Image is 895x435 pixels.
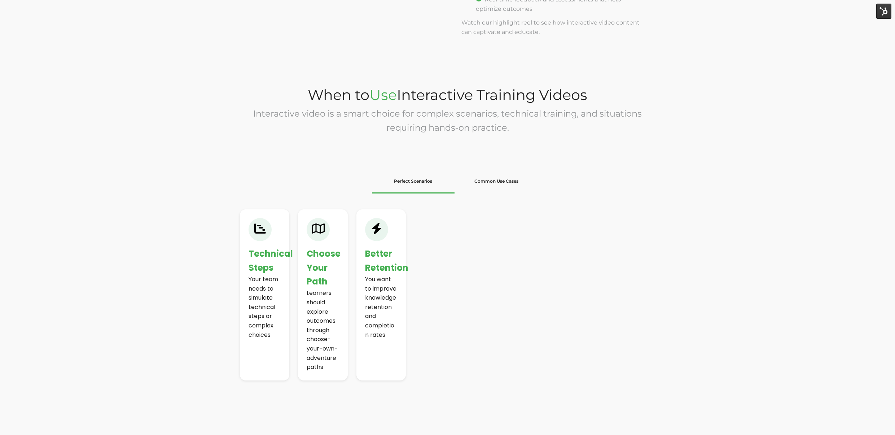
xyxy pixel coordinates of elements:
span: Watch our highlight reel to see how interactive video content can captivate and educate. [461,19,640,35]
div: Choose Your Path [307,247,339,288]
div: Your team needs to simulate technical steps or complex choices [249,275,281,339]
span: Interactive video is a smart choice for complex scenarios, technical training, and situations req... [253,108,642,133]
div: Learners should explore outcomes through choose-your-own-adventure paths [307,288,339,371]
img: HubSpot Tools Menu Toggle [876,4,891,19]
span: Use [369,86,397,104]
div: You want to improve knowledge retention and completion rates [365,275,398,339]
div: Better Retention [365,247,398,275]
li: Perfect Scenarios [372,169,455,193]
li: Common Use Cases [455,169,538,193]
div: Technical Steps [249,247,281,275]
span: When to Interactive Training Videos [308,86,587,104]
